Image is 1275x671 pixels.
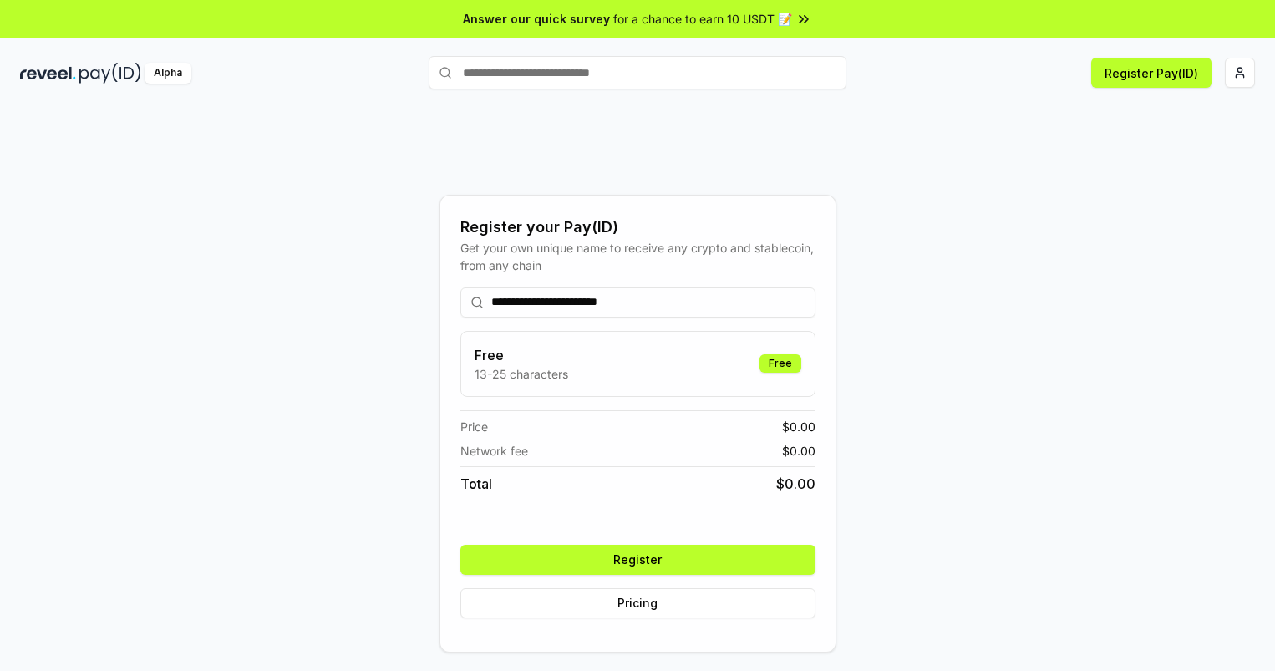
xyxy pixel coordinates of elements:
[475,365,568,383] p: 13-25 characters
[460,588,815,618] button: Pricing
[759,354,801,373] div: Free
[460,442,528,460] span: Network fee
[460,216,815,239] div: Register your Pay(ID)
[460,545,815,575] button: Register
[1091,58,1212,88] button: Register Pay(ID)
[145,63,191,84] div: Alpha
[782,442,815,460] span: $ 0.00
[776,474,815,494] span: $ 0.00
[460,418,488,435] span: Price
[460,239,815,274] div: Get your own unique name to receive any crypto and stablecoin, from any chain
[79,63,141,84] img: pay_id
[613,10,792,28] span: for a chance to earn 10 USDT 📝
[463,10,610,28] span: Answer our quick survey
[475,345,568,365] h3: Free
[782,418,815,435] span: $ 0.00
[460,474,492,494] span: Total
[20,63,76,84] img: reveel_dark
